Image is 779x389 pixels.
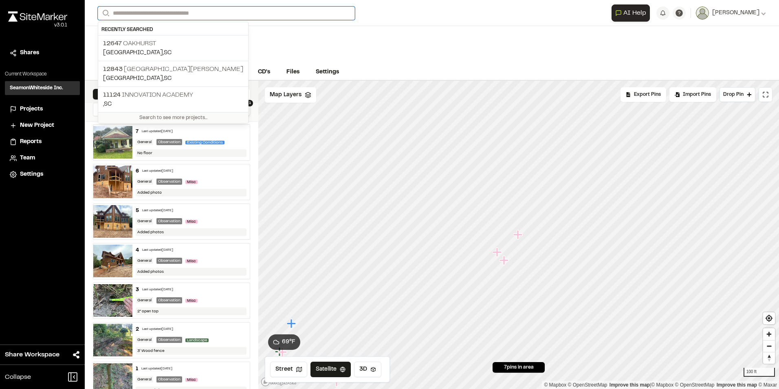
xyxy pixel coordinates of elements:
[723,91,744,98] span: Drop Pin
[185,378,198,382] span: Misc
[136,168,139,175] div: 6
[93,324,132,356] img: file
[10,84,63,92] h3: SeamonWhiteside Inc.
[93,166,132,198] img: file
[10,170,75,179] a: Settings
[185,338,209,342] span: Landscape
[136,128,139,135] div: 7
[287,318,297,329] div: Map marker
[103,90,243,100] p: Innovation Academy
[763,328,775,340] button: Zoom in
[8,11,67,22] img: rebrand.png
[136,268,246,276] div: Added photos
[156,218,182,224] div: Observation
[136,207,139,214] div: 5
[5,350,59,360] span: Share Workspace
[185,180,198,184] span: Misc
[98,86,248,112] a: 11124 Innovation Academy,SC
[763,312,775,324] button: Find my location
[136,376,153,382] div: General
[136,307,246,315] div: 2” open top
[278,347,288,358] div: Map marker
[136,139,153,145] div: General
[103,39,243,49] p: Oakhurst
[544,382,566,388] a: Mapbox
[20,170,43,179] span: Settings
[93,103,108,116] button: Search
[504,364,534,371] span: 7 pins in area
[763,352,775,364] span: Reset bearing to north
[258,81,779,389] canvas: Map
[156,179,182,185] div: Observation
[136,218,153,224] div: General
[282,338,295,347] span: 69 ° F
[268,334,300,350] button: 69°F
[720,87,755,102] button: Drop Pin
[717,382,757,388] a: Improve this map
[675,382,715,388] a: OpenStreetMap
[136,286,139,294] div: 3
[20,121,54,130] span: New Project
[246,100,253,106] span: 1
[621,87,666,102] div: No pins available to export
[712,9,759,18] span: [PERSON_NAME]
[250,64,278,80] a: CD's
[610,382,650,388] a: Map feedback
[493,247,503,258] div: Map marker
[156,376,182,382] div: Observation
[93,89,172,99] div: Pins
[156,139,182,145] div: Observation
[10,121,75,130] a: New Project
[136,347,246,355] div: 3’ Wood fence
[696,7,709,20] img: User
[103,49,243,57] p: [GEOGRAPHIC_DATA] , SC
[142,327,173,332] div: Last updated [DATE]
[142,169,173,174] div: Last updated [DATE]
[136,179,153,185] div: General
[5,372,31,382] span: Collapse
[98,24,248,35] div: Recently Searched
[185,299,198,303] span: Misc
[261,377,297,387] a: Mapbox logo
[136,189,246,197] div: Added photo
[612,4,650,22] button: Open AI Assistant
[5,71,80,78] p: Current Workspace
[136,297,153,303] div: General
[20,49,39,57] span: Shares
[185,220,198,223] span: Misc
[651,382,673,388] a: Mapbox
[10,137,75,146] a: Reports
[278,64,308,80] a: Files
[275,347,286,357] div: Map marker
[10,105,75,114] a: Projects
[98,35,248,61] a: 12647 Oakhurst[GEOGRAPHIC_DATA],SC
[103,92,121,98] span: 11124
[98,112,248,123] div: Search to see more projects...
[103,74,243,83] p: [GEOGRAPHIC_DATA] , SC
[544,381,777,389] div: |
[156,297,182,303] div: Observation
[98,7,112,20] button: Search
[136,326,139,333] div: 2
[93,245,132,277] img: file
[93,284,132,317] img: file
[136,228,246,236] div: Added photos
[763,352,775,364] button: Reset bearing to north
[310,362,351,377] button: Satellite
[136,337,153,343] div: General
[634,91,661,98] span: Export Pins
[354,362,381,377] button: 3D
[220,103,250,116] button: 1
[103,66,123,72] span: 12843
[156,258,182,264] div: Observation
[20,105,43,114] span: Projects
[683,91,711,98] span: Import Pins
[93,126,132,159] img: file
[758,382,777,388] a: Maxar
[142,129,173,134] div: Last updated [DATE]
[8,22,67,29] div: Oh geez...please don't...
[763,340,775,352] button: Zoom out
[669,87,716,102] div: Import Pins into your project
